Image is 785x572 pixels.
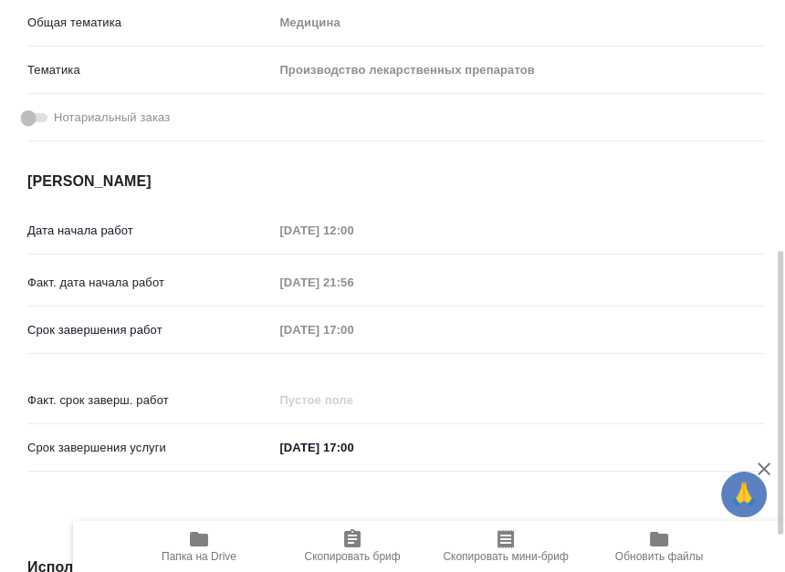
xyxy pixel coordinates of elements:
button: Скопировать мини-бриф [429,521,582,572]
h4: [PERSON_NAME] [27,171,765,192]
input: Пустое поле [273,387,433,413]
input: ✎ Введи что-нибудь [273,434,433,461]
div: Медицина [273,7,765,38]
p: Срок завершения работ [27,321,273,339]
span: Скопировать мини-бриф [443,550,568,563]
p: Факт. срок заверш. работ [27,391,273,410]
span: Папка на Drive [162,550,236,563]
p: Срок завершения услуги [27,439,273,457]
p: Дата начала работ [27,222,273,240]
input: Пустое поле [273,269,433,296]
input: Пустое поле [273,217,433,244]
p: Тематика [27,61,273,79]
p: Факт. дата начала работ [27,274,273,292]
span: Нотариальный заказ [54,109,170,127]
span: Скопировать бриф [304,550,400,563]
span: 🙏 [728,475,759,514]
button: 🙏 [721,472,767,517]
div: Производство лекарственных препаратов [273,55,765,86]
p: Общая тематика [27,14,273,32]
button: Обновить файлы [582,521,736,572]
input: Пустое поле [273,317,433,343]
span: Обновить файлы [615,550,704,563]
button: Скопировать бриф [276,521,429,572]
button: Папка на Drive [122,521,276,572]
